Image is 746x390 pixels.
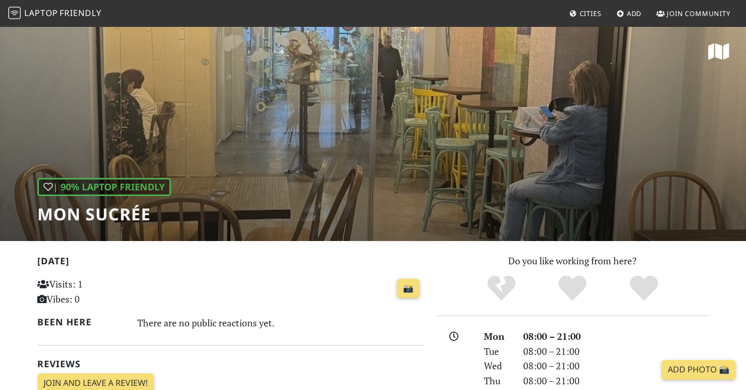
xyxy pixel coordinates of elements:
[517,358,715,373] div: 08:00 – 21:00
[60,7,101,19] span: Friendly
[8,7,21,19] img: LaptopFriendly
[517,373,715,388] div: 08:00 – 21:00
[8,5,102,23] a: LaptopFriendly LaptopFriendly
[478,329,517,344] div: Mon
[37,178,171,196] div: | 90% Laptop Friendly
[397,279,420,298] a: 📸
[478,344,517,359] div: Tue
[37,317,125,327] h2: Been here
[466,274,537,303] div: No
[612,4,646,23] a: Add
[37,277,158,307] p: Visits: 1 Vibes: 0
[37,204,171,224] h1: Mon Sucrée
[627,9,642,18] span: Add
[478,358,517,373] div: Wed
[24,7,58,19] span: Laptop
[565,4,606,23] a: Cities
[652,4,735,23] a: Join Community
[37,358,424,369] h2: Reviews
[580,9,601,18] span: Cities
[662,360,736,380] a: Add Photo 📸
[517,344,715,359] div: 08:00 – 21:00
[517,329,715,344] div: 08:00 – 21:00
[436,253,709,268] p: Do you like working from here?
[608,274,680,303] div: Definitely!
[137,314,424,331] div: There are no public reactions yet.
[537,274,608,303] div: Yes
[37,256,424,271] h2: [DATE]
[478,373,517,388] div: Thu
[667,9,730,18] span: Join Community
